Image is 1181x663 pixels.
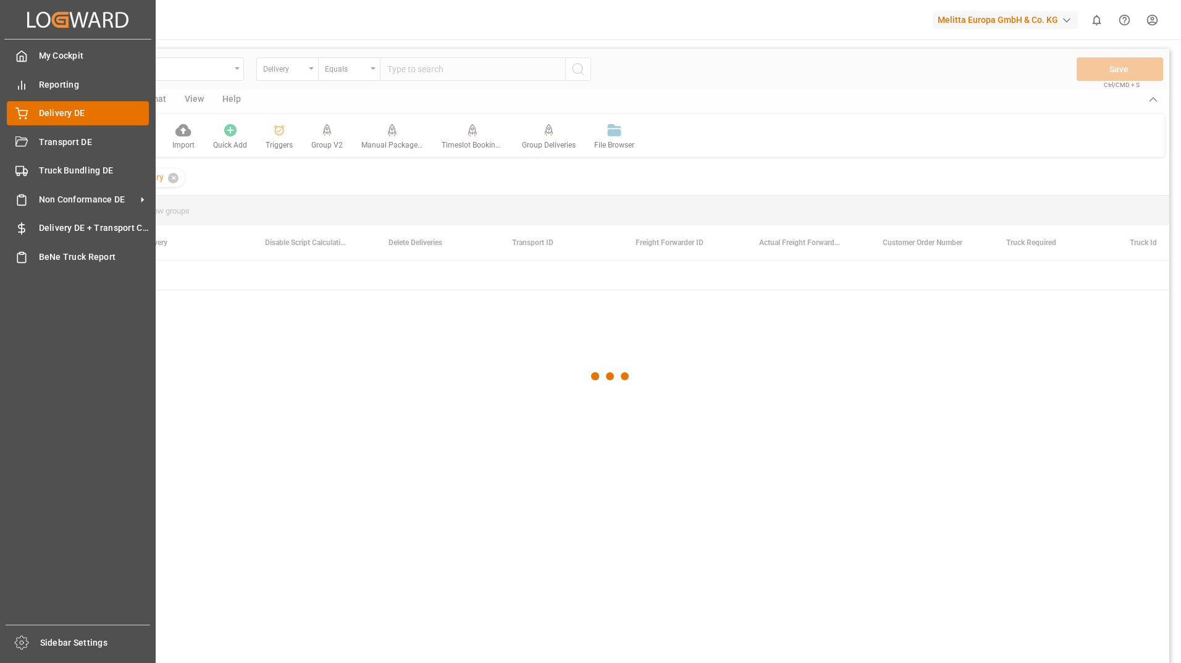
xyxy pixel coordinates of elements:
button: Melitta Europa GmbH & Co. KG [933,8,1083,31]
span: Non Conformance DE [39,193,137,206]
a: My Cockpit [7,44,149,68]
a: BeNe Truck Report [7,244,149,269]
a: Reporting [7,72,149,96]
div: Melitta Europa GmbH & Co. KG [933,11,1078,29]
a: Truck Bundling DE [7,159,149,183]
a: Delivery DE + Transport Cost [7,216,149,240]
span: Truck Bundling DE [39,164,149,177]
span: Delivery DE [39,107,149,120]
a: Delivery DE [7,101,149,125]
span: BeNe Truck Report [39,251,149,264]
span: My Cockpit [39,49,149,62]
button: show 0 new notifications [1083,6,1111,34]
span: Transport DE [39,136,149,149]
span: Delivery DE + Transport Cost [39,222,149,235]
span: Reporting [39,78,149,91]
span: Sidebar Settings [40,636,151,649]
a: Transport DE [7,130,149,154]
button: Help Center [1111,6,1138,34]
